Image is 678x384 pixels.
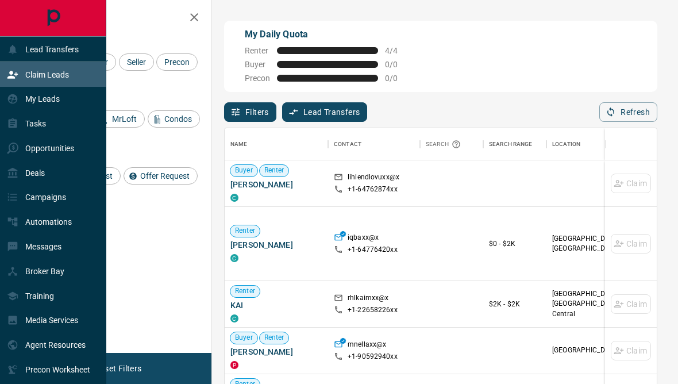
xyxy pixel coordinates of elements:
p: [GEOGRAPHIC_DATA], [GEOGRAPHIC_DATA] [552,234,644,254]
div: Contact [334,128,361,160]
div: Search Range [489,128,533,160]
div: Precon [156,53,198,71]
span: Buyer [230,333,257,343]
span: Renter [230,286,260,296]
div: Search [426,128,464,160]
div: Search Range [483,128,546,160]
span: [PERSON_NAME] [230,179,322,190]
p: [GEOGRAPHIC_DATA] [552,345,644,355]
span: Renter [260,166,289,175]
span: [PERSON_NAME] [230,346,322,358]
span: Precon [160,57,194,67]
span: MrLoft [108,114,141,124]
span: Buyer [245,60,270,69]
div: Location [546,128,650,160]
p: +1- 64762874xx [348,185,398,194]
button: Filters [224,102,276,122]
span: Seller [123,57,150,67]
div: condos.ca [230,254,238,262]
span: KAI [230,299,322,311]
span: Precon [245,74,270,83]
p: rhlkaimxx@x [348,293,388,305]
div: condos.ca [230,314,238,322]
span: Condos [160,114,196,124]
div: Location [552,128,580,160]
button: Reset Filters [87,359,149,378]
p: +1- 90592940xx [348,352,398,362]
p: lihlendlovuxx@x [348,172,399,185]
div: Contact [328,128,420,160]
div: Name [225,128,328,160]
div: Name [230,128,248,160]
span: Renter [230,226,260,236]
div: condos.ca [230,194,238,202]
span: [PERSON_NAME] [230,239,322,251]
span: 4 / 4 [385,46,410,55]
p: [GEOGRAPHIC_DATA], [GEOGRAPHIC_DATA] | Central [552,289,644,318]
h2: Filters [37,11,200,25]
span: 0 / 0 [385,74,410,83]
div: Seller [119,53,154,71]
div: property.ca [230,361,238,369]
div: Offer Request [124,167,198,185]
p: $2K - $2K [489,299,541,309]
span: Renter [260,333,289,343]
p: My Daily Quota [245,28,410,41]
p: mnellaxx@x [348,340,386,352]
div: MrLoft [95,110,145,128]
p: +1- 64776420xx [348,245,398,255]
span: 0 / 0 [385,60,410,69]
span: Offer Request [136,171,194,181]
button: Lead Transfers [282,102,368,122]
span: Renter [245,46,270,55]
span: Buyer [230,166,257,175]
p: +1- 22658226xx [348,305,398,315]
button: Refresh [599,102,657,122]
p: iqbaxx@x [348,233,379,245]
div: Condos [148,110,200,128]
p: $0 - $2K [489,239,541,249]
